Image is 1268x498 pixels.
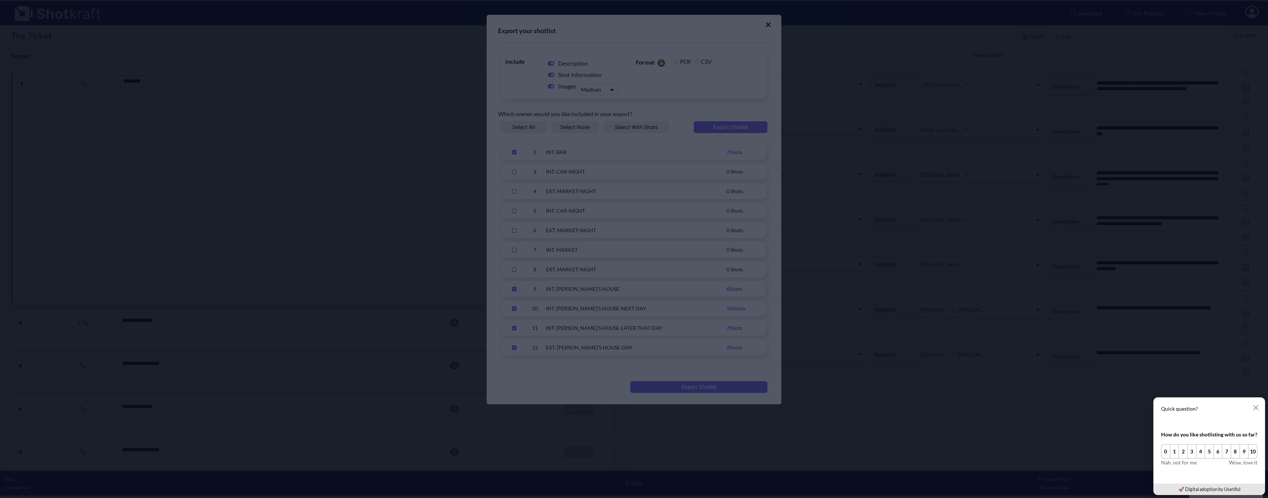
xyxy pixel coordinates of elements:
[1178,444,1188,459] button: 2
[1178,486,1240,492] a: 🚀 Digital adoption by Usetiful
[1161,431,1257,438] div: How do you like shotlisting with us so far?
[1222,444,1231,459] button: 7
[1161,405,1257,412] p: Quick question?
[1187,444,1196,459] button: 3
[1231,444,1240,459] button: 8
[1205,444,1214,459] button: 5
[1248,444,1257,459] button: 10
[1170,444,1179,459] button: 1
[1161,459,1197,466] span: Nah, not for me
[1229,459,1257,466] span: Wow, love it
[1161,444,1170,459] button: 0
[1213,444,1223,459] button: 6
[6,6,68,12] div: Online
[1240,444,1249,459] button: 9
[1196,444,1205,459] button: 4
